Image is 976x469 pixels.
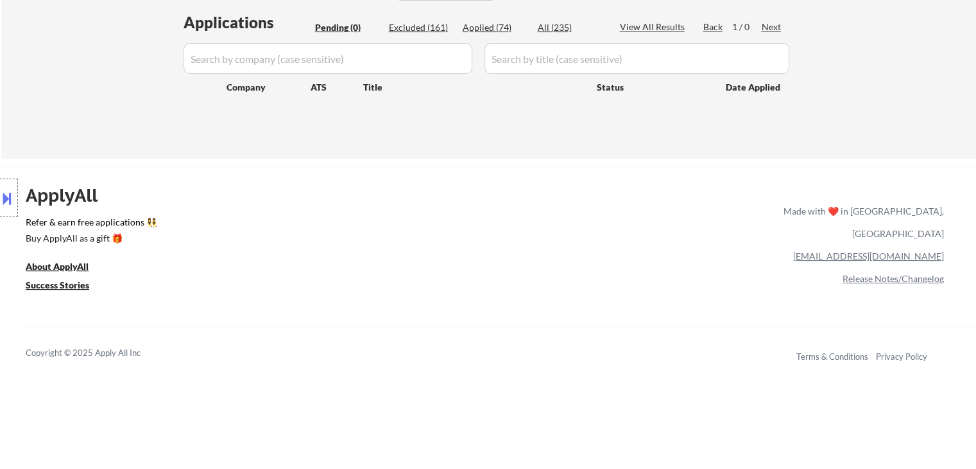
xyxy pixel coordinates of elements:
div: Status [597,75,707,98]
a: Release Notes/Changelog [843,273,944,284]
div: Date Applied [726,81,782,94]
div: All (235) [538,21,602,34]
a: Privacy Policy [876,351,927,362]
a: Terms & Conditions [796,351,868,362]
div: Back [703,21,724,33]
div: Applied (74) [463,21,527,34]
input: Search by company (case sensitive) [184,43,472,74]
div: Copyright © 2025 Apply All Inc [26,347,173,360]
div: View All Results [620,21,689,33]
a: [EMAIL_ADDRESS][DOMAIN_NAME] [793,251,944,261]
div: 1 / 0 [732,21,762,33]
a: Refer & earn free applications 👯‍♀️ [26,218,515,231]
div: ATS [311,81,363,94]
div: Made with ❤️ in [GEOGRAPHIC_DATA], [GEOGRAPHIC_DATA] [778,200,944,245]
div: Applications [184,15,311,30]
div: Pending (0) [315,21,379,34]
div: Title [363,81,585,94]
div: Next [762,21,782,33]
div: Excluded (161) [389,21,453,34]
input: Search by title (case sensitive) [484,43,789,74]
div: Company [227,81,311,94]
